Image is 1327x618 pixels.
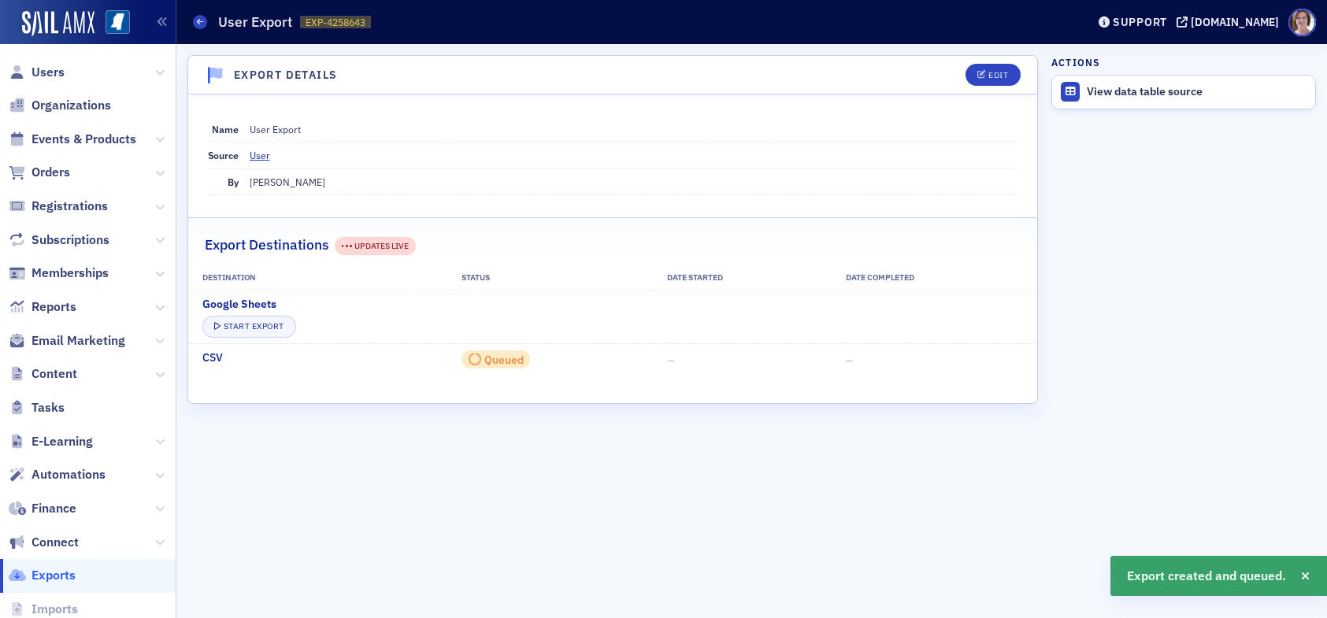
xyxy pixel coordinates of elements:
span: Finance [32,500,76,517]
a: Reports [9,298,76,316]
span: Exports [32,567,76,584]
h2: Export Destinations [205,235,329,255]
a: Content [9,365,77,383]
a: View Homepage [95,10,130,37]
div: UPDATES LIVE [335,237,416,255]
a: View data table source [1052,76,1315,109]
span: — [846,353,854,366]
a: Imports [9,601,78,618]
div: [DOMAIN_NAME] [1191,15,1279,29]
dd: [PERSON_NAME] [250,169,1018,194]
span: Profile [1288,9,1316,36]
a: Events & Products [9,131,136,148]
a: Automations [9,466,106,483]
a: Orders [9,164,70,181]
span: Registrations [32,198,108,215]
span: EXP-4258643 [306,16,365,29]
span: CSV [202,350,223,366]
span: Source [208,149,239,161]
dd: User Export [250,117,1018,142]
span: Content [32,365,77,383]
a: Tasks [9,399,65,416]
img: SailAMX [106,10,130,35]
a: Exports [9,567,76,584]
button: Start Export [202,316,296,338]
span: Orders [32,164,70,181]
span: Organizations [32,97,111,114]
a: Memberships [9,265,109,282]
span: Name [212,123,239,135]
span: Reports [32,298,76,316]
th: Date Started [654,266,832,290]
div: UPDATES LIVE [342,240,410,253]
span: Connect [32,534,79,551]
a: Registrations [9,198,108,215]
span: By [228,176,239,188]
div: Support [1113,15,1167,29]
div: Edit [988,71,1008,80]
span: Events & Products [32,131,136,148]
span: Google Sheets [202,296,276,313]
h4: Actions [1051,55,1100,69]
th: Date Completed [832,266,1036,290]
span: E-Learning [32,433,93,450]
button: [DOMAIN_NAME] [1177,17,1284,28]
span: Imports [32,601,78,618]
h1: User Export [218,13,292,31]
a: User [250,148,282,162]
div: Queued [484,356,524,365]
a: Finance [9,500,76,517]
img: SailAMX [22,11,95,36]
span: Memberships [32,265,109,282]
span: Email Marketing [32,332,125,350]
a: Organizations [9,97,111,114]
a: Subscriptions [9,231,109,249]
div: 0 / 0 Rows [461,350,530,368]
a: Connect [9,534,79,551]
button: Edit [966,64,1020,86]
span: — [667,353,675,366]
a: Users [9,64,65,81]
h4: Export Details [234,67,338,83]
th: Status [447,266,653,290]
span: Automations [32,466,106,483]
span: Tasks [32,399,65,416]
span: Subscriptions [32,231,109,249]
a: Email Marketing [9,332,125,350]
span: Export created and queued. [1127,567,1286,586]
a: E-Learning [9,433,93,450]
div: View data table source [1087,85,1307,99]
th: Destination [188,266,447,290]
span: Users [32,64,65,81]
